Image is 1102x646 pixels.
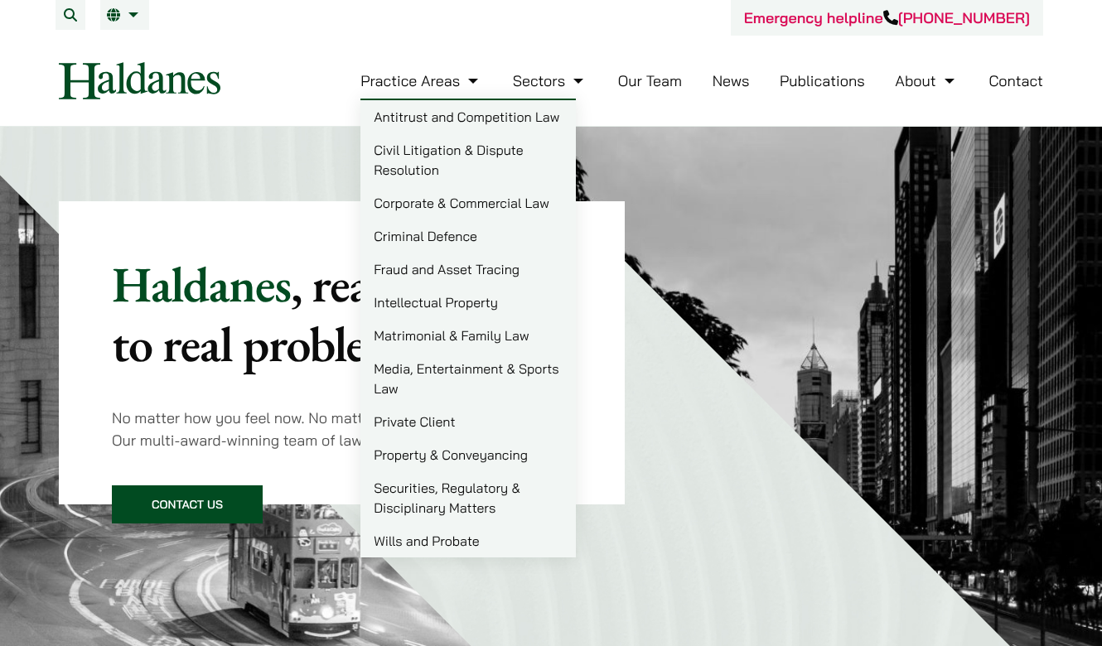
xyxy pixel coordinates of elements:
[112,407,572,451] p: No matter how you feel now. No matter what your legal problem is. Our multi-award-winning team of...
[713,71,750,90] a: News
[112,252,566,376] mark: , real solutions to real problems
[112,254,572,374] p: Haldanes
[360,253,576,286] a: Fraud and Asset Tracing
[360,405,576,438] a: Private Client
[107,8,143,22] a: EN
[360,71,482,90] a: Practice Areas
[360,471,576,524] a: Securities, Regulatory & Disciplinary Matters
[513,71,587,90] a: Sectors
[360,133,576,186] a: Civil Litigation & Dispute Resolution
[360,319,576,352] a: Matrimonial & Family Law
[618,71,682,90] a: Our Team
[360,100,576,133] a: Antitrust and Competition Law
[780,71,865,90] a: Publications
[360,286,576,319] a: Intellectual Property
[112,485,263,523] a: Contact Us
[360,219,576,253] a: Criminal Defence
[988,71,1043,90] a: Contact
[895,71,958,90] a: About
[360,438,576,471] a: Property & Conveyancing
[360,352,576,405] a: Media, Entertainment & Sports Law
[360,186,576,219] a: Corporate & Commercial Law
[744,8,1030,27] a: Emergency helpline[PHONE_NUMBER]
[360,524,576,557] a: Wills and Probate
[59,62,220,99] img: Logo of Haldanes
